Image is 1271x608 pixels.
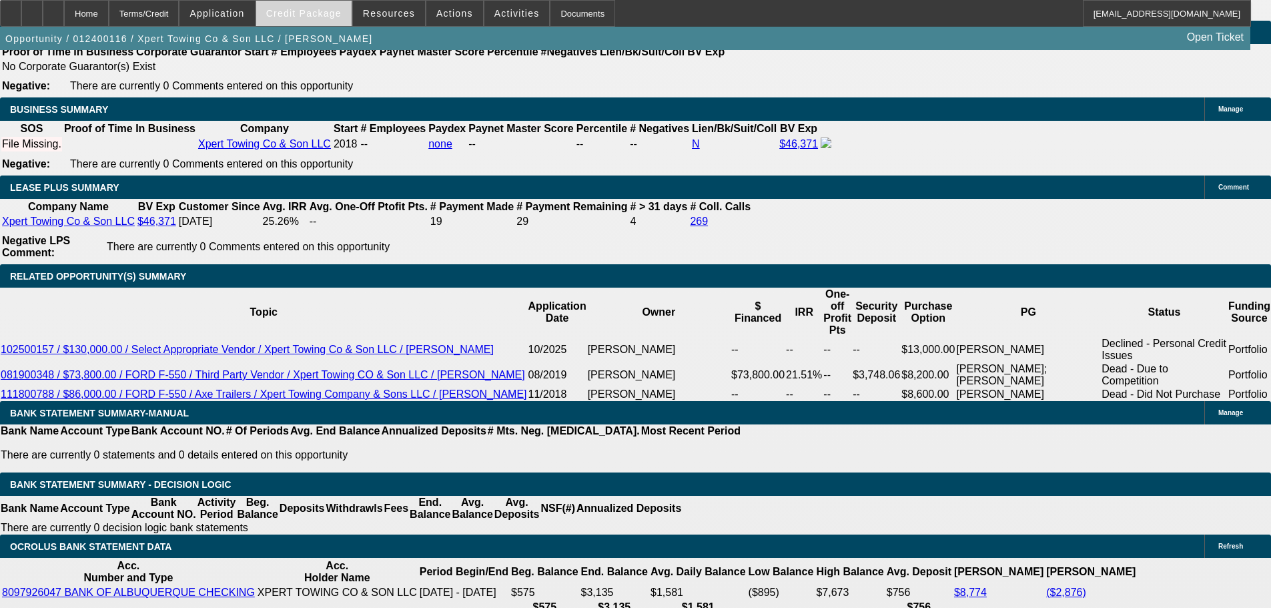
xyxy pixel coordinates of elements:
[279,496,326,521] th: Deposits
[2,80,50,91] b: Negative:
[823,288,852,337] th: One-off Profit Pts
[5,33,372,44] span: Opportunity / 012400116 / Xpert Towing Co & Son LLC / [PERSON_NAME]
[430,201,514,212] b: # Payment Made
[137,216,176,227] a: $46,371
[901,337,955,362] td: $13,000.00
[516,201,627,212] b: # Payment Remaining
[487,424,641,438] th: # Mts. Neg. [MEDICAL_DATA].
[70,158,353,170] span: There are currently 0 Comments entered on this opportunity
[226,424,290,438] th: # Of Periods
[576,496,682,521] th: Annualized Deposits
[541,46,598,57] b: #Negatives
[2,235,70,258] b: Negative LPS Comment:
[886,559,952,585] th: Avg. Deposit
[731,362,785,388] td: $73,800.00
[1101,388,1228,401] td: Dead - Did Not Purchase
[731,337,785,362] td: --
[256,1,352,26] button: Credit Package
[600,46,685,57] b: Lien/Bk/Suit/Coll
[815,586,884,599] td: $7,673
[1,388,527,400] a: 111800788 / $86,000.00 / FORD F-550 / Axe Trailers / Xpert Towing Company & Sons LLC / [PERSON_NAME]
[785,362,823,388] td: 21.51%
[436,8,473,19] span: Actions
[451,496,493,521] th: Avg. Balance
[384,496,409,521] th: Fees
[487,46,538,57] b: Percentile
[852,362,901,388] td: $3,748.06
[821,137,831,148] img: facebook-icon.png
[59,496,131,521] th: Account Type
[409,496,451,521] th: End. Balance
[630,138,689,150] div: --
[59,424,131,438] th: Account Type
[1228,362,1271,388] td: Portfolio
[785,288,823,337] th: IRR
[901,388,955,401] td: $8,600.00
[419,559,509,585] th: Period Begin/End
[580,559,649,585] th: End. Balance
[1218,105,1243,113] span: Manage
[540,496,576,521] th: NSF(#)
[1228,388,1271,401] td: Portfolio
[179,1,254,26] button: Application
[587,362,731,388] td: [PERSON_NAME]
[334,123,358,134] b: Start
[901,288,955,337] th: Purchase Option
[2,138,61,150] div: File Missing.
[852,388,901,401] td: --
[641,424,741,438] th: Most Recent Period
[901,362,955,388] td: $8,200.00
[955,288,1101,337] th: PG
[587,337,731,362] td: [PERSON_NAME]
[1,449,741,461] p: There are currently 0 statements and 0 details entered on this opportunity
[731,388,785,401] td: --
[528,388,587,401] td: 11/2018
[353,1,425,26] button: Resources
[266,8,342,19] span: Credit Package
[178,215,261,228] td: [DATE]
[1046,587,1086,598] a: ($2,876)
[510,559,578,585] th: Beg. Balance
[1,344,494,355] a: 102500157 / $130,000.00 / Select Appropriate Vendor / Xpert Towing Co & Son LLC / [PERSON_NAME]
[360,138,368,149] span: --
[815,559,884,585] th: High Balance
[430,215,514,228] td: 19
[1101,362,1228,388] td: Dead - Due to Competition
[138,201,175,212] b: BV Exp
[309,215,428,228] td: --
[1045,559,1136,585] th: [PERSON_NAME]
[516,215,628,228] td: 29
[240,123,289,134] b: Company
[63,122,196,135] th: Proof of Time In Business
[428,138,452,149] a: none
[510,586,578,599] td: $575
[785,337,823,362] td: --
[360,123,426,134] b: # Employees
[1,369,525,380] a: 081900348 / $73,800.00 / FORD F-550 / Third Party Vendor / Xpert Towing CO & Son LLC / [PERSON_NAME]
[886,586,952,599] td: $756
[1101,288,1228,337] th: Status
[580,586,649,599] td: $3,135
[2,216,135,227] a: Xpert Towing Co & Son LLC
[1228,337,1271,362] td: Portfolio
[1228,288,1271,337] th: Funding Source
[1218,409,1243,416] span: Manage
[690,201,751,212] b: # Coll. Calls
[179,201,260,212] b: Customer Since
[955,362,1101,388] td: [PERSON_NAME]; [PERSON_NAME]
[131,496,197,521] th: Bank Account NO.
[468,138,573,150] div: --
[630,123,689,134] b: # Negatives
[257,586,418,599] td: XPERT TOWING CO & SON LLC
[528,337,587,362] td: 10/2025
[630,215,689,228] td: 4
[10,408,189,418] span: BANK STATEMENT SUMMARY-MANUAL
[576,123,627,134] b: Percentile
[587,388,731,401] td: [PERSON_NAME]
[419,586,509,599] td: [DATE] - [DATE]
[494,8,540,19] span: Activities
[426,1,483,26] button: Actions
[325,496,383,521] th: Withdrawls
[2,587,255,598] a: 8097926047 BANK OF ALBUQUERQUE CHECKING
[189,8,244,19] span: Application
